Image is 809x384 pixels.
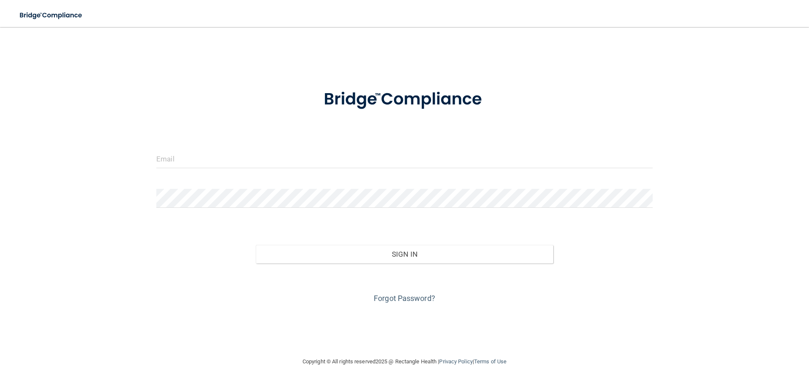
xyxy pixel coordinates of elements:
[156,149,653,168] input: Email
[474,358,506,365] a: Terms of Use
[251,348,558,375] div: Copyright © All rights reserved 2025 @ Rectangle Health | |
[374,294,435,303] a: Forgot Password?
[13,7,90,24] img: bridge_compliance_login_screen.278c3ca4.svg
[439,358,472,365] a: Privacy Policy
[256,245,554,263] button: Sign In
[306,78,503,121] img: bridge_compliance_login_screen.278c3ca4.svg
